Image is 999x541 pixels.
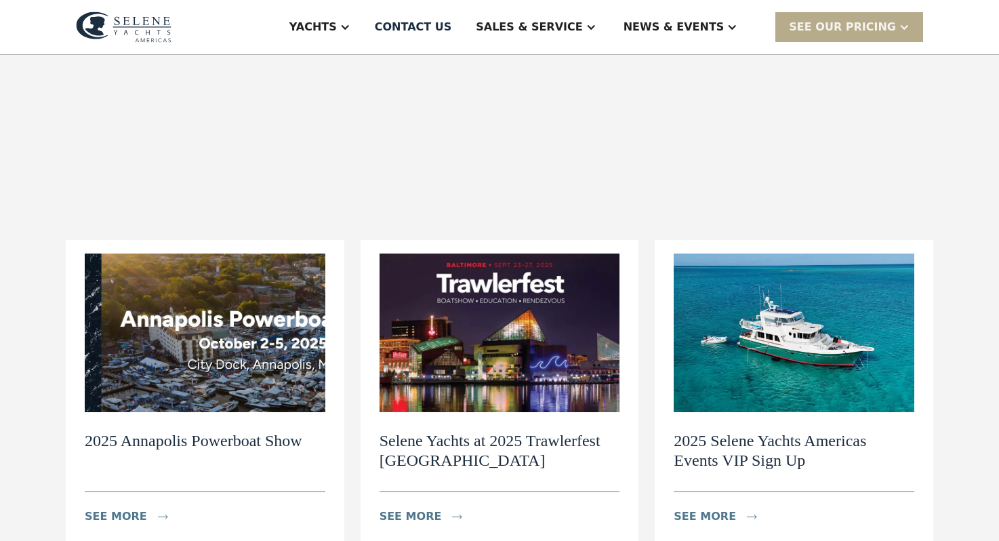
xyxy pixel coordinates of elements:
div: News & EVENTS [624,19,725,35]
div: see more [85,508,147,525]
div: see more [674,508,736,525]
div: SEE Our Pricing [789,19,896,35]
div: Contact US [375,19,452,35]
img: icon [158,515,168,519]
img: icon [747,515,757,519]
img: logo [76,12,171,43]
div: SEE Our Pricing [775,12,923,41]
div: Yachts [289,19,337,35]
div: see more [380,508,442,525]
h2: 2025 Selene Yachts Americas Events VIP Sign Up [674,431,914,470]
img: icon [452,515,462,519]
div: Sales & Service [476,19,582,35]
h2: 2025 Annapolis Powerboat Show [85,431,302,451]
h2: Selene Yachts at 2025 Trawlerfest [GEOGRAPHIC_DATA] [380,431,620,470]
